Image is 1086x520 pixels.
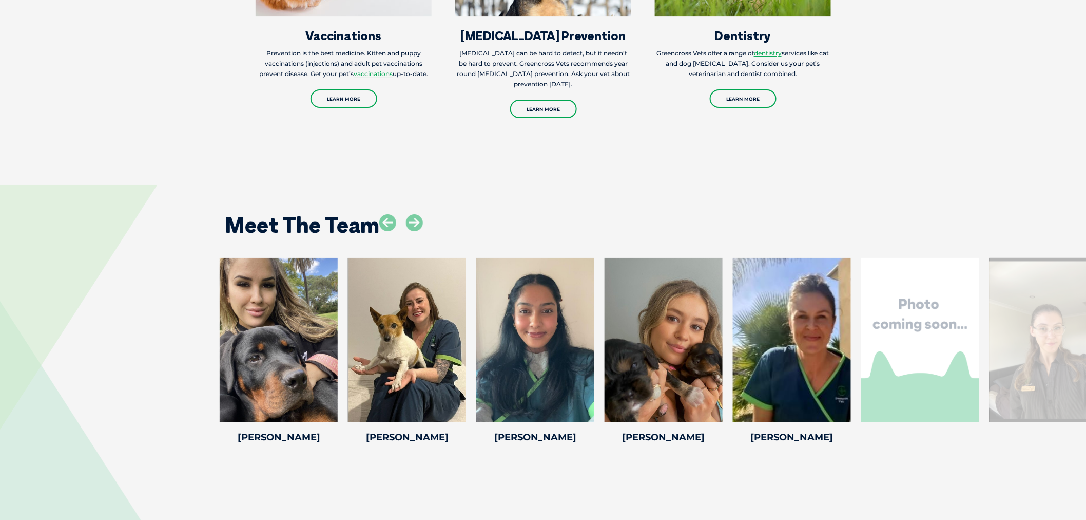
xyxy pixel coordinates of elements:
p: [MEDICAL_DATA] can be hard to detect, but it needn’t be hard to prevent. Greencross Vets recommen... [455,48,631,89]
h3: Vaccinations [256,29,432,42]
a: Learn More [710,89,777,108]
h3: [MEDICAL_DATA] Prevention [455,29,631,42]
h4: [PERSON_NAME] [476,433,594,442]
h4: [PERSON_NAME] [605,433,723,442]
a: vaccinations [354,70,393,78]
a: Learn More [311,89,377,108]
a: dentistry [754,49,782,57]
h4: [PERSON_NAME] [348,433,466,442]
h4: [PERSON_NAME] [733,433,851,442]
p: Greencross Vets offer a range of services like cat and dog [MEDICAL_DATA]. Consider us your pet’s... [655,48,831,79]
a: Learn More [510,100,577,118]
h3: Dentistry [655,29,831,42]
p: Prevention is the best medicine. Kitten and puppy vaccinations (injections) and adult pet vaccina... [256,48,432,79]
h2: Meet The Team [225,214,379,236]
h4: [PERSON_NAME] [220,433,338,442]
